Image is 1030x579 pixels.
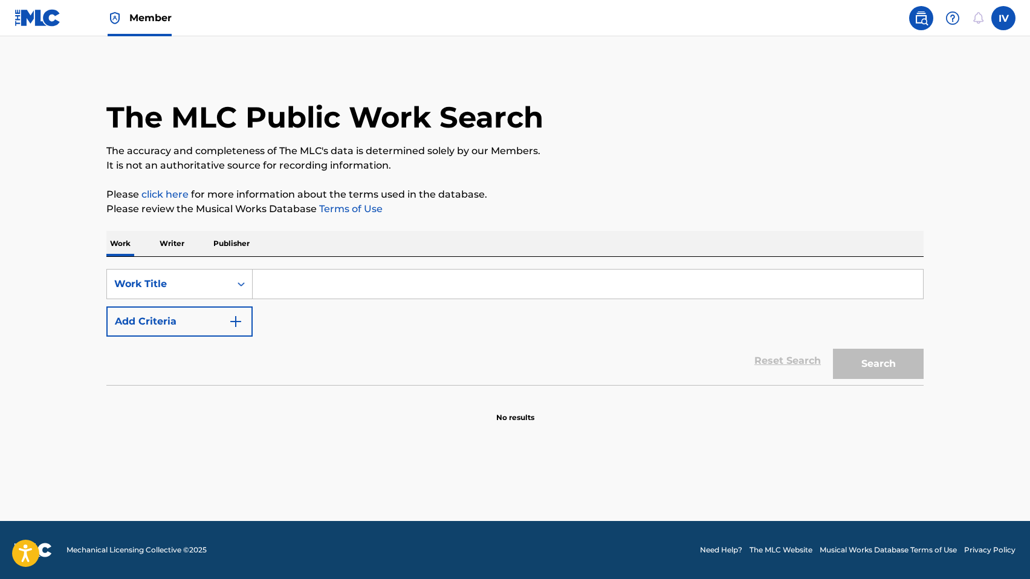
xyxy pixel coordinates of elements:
[945,11,960,25] img: help
[210,231,253,256] p: Publisher
[141,189,189,200] a: click here
[66,545,207,555] span: Mechanical Licensing Collective © 2025
[106,99,543,135] h1: The MLC Public Work Search
[106,269,924,385] form: Search Form
[129,11,172,25] span: Member
[106,144,924,158] p: The accuracy and completeness of The MLC's data is determined solely by our Members.
[106,158,924,173] p: It is not an authoritative source for recording information.
[106,202,924,216] p: Please review the Musical Works Database
[914,11,928,25] img: search
[991,6,1015,30] div: User Menu
[941,6,965,30] div: Help
[106,306,253,337] button: Add Criteria
[820,545,957,555] a: Musical Works Database Terms of Use
[317,203,383,215] a: Terms of Use
[972,12,984,24] div: Notifications
[15,9,61,27] img: MLC Logo
[700,545,742,555] a: Need Help?
[228,314,243,329] img: 9d2ae6d4665cec9f34b9.svg
[106,231,134,256] p: Work
[970,521,1030,579] iframe: Chat Widget
[909,6,933,30] a: Public Search
[964,545,1015,555] a: Privacy Policy
[496,398,534,423] p: No results
[750,545,812,555] a: The MLC Website
[156,231,188,256] p: Writer
[15,543,52,557] img: logo
[106,187,924,202] p: Please for more information about the terms used in the database.
[108,11,122,25] img: Top Rightsholder
[114,277,223,291] div: Work Title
